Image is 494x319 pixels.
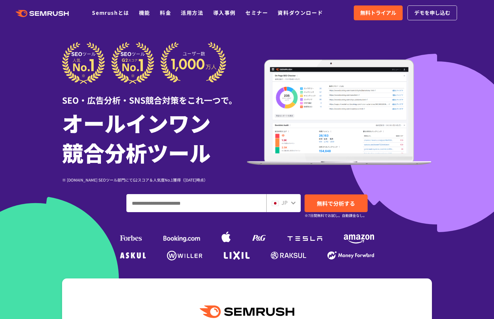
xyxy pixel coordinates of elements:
a: 無料トライアル [354,5,403,20]
input: ドメイン、キーワードまたはURLを入力してください [127,194,266,212]
span: 無料トライアル [360,9,396,17]
a: セミナー [245,9,268,16]
span: 無料で分析する [317,199,355,207]
a: 活用方法 [181,9,203,16]
div: ※ [DOMAIN_NAME] SEOツール部門にてG2スコア＆人気度No.1獲得（[DATE]時点） [62,177,247,183]
a: 導入事例 [213,9,236,16]
small: ※7日間無料でお試し。自動課金なし。 [305,212,367,219]
img: Semrush [200,305,294,318]
a: 資料ダウンロード [278,9,323,16]
a: Semrushとは [92,9,129,16]
a: 機能 [139,9,150,16]
a: 料金 [160,9,171,16]
span: JP [281,199,288,206]
h1: オールインワン 競合分析ツール [62,108,247,167]
span: デモを申し込む [414,9,450,17]
a: 無料で分析する [305,194,368,212]
a: デモを申し込む [407,5,457,20]
div: SEO・広告分析・SNS競合対策をこれ一つで。 [62,84,247,106]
